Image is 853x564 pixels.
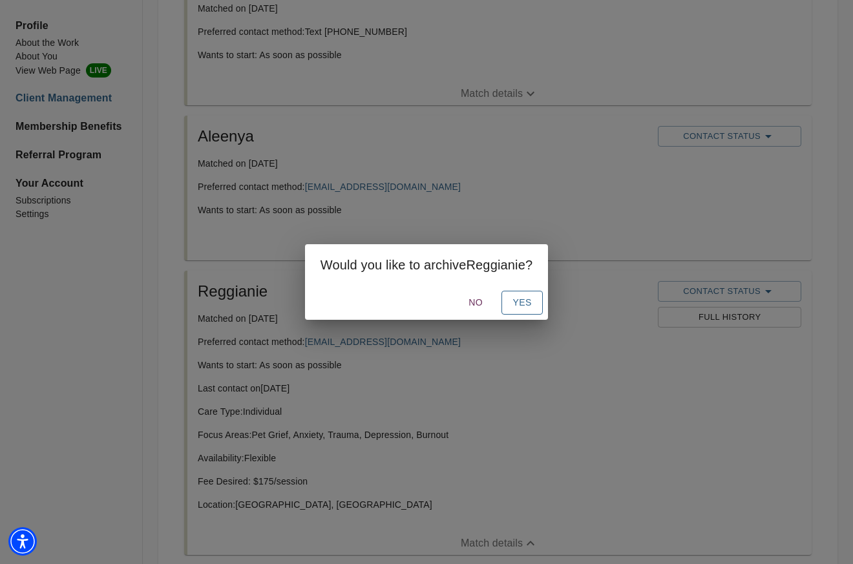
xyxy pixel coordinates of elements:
[501,291,543,315] button: Yes
[321,255,532,275] h2: Would you like to archive Reggianie ?
[8,527,37,556] div: Accessibility Menu
[512,295,532,311] span: Yes
[455,291,496,315] button: No
[460,295,491,311] span: No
